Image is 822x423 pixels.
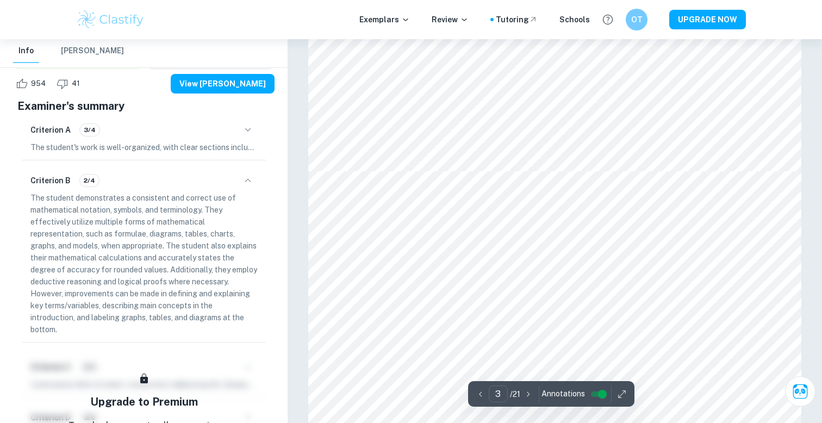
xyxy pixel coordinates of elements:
[13,39,39,63] button: Info
[171,74,275,94] button: View [PERSON_NAME]
[80,176,99,185] span: 2/4
[30,124,71,136] h6: Criterion A
[76,9,145,30] img: Clastify logo
[541,388,585,400] span: Annotations
[432,14,469,26] p: Review
[785,376,815,407] button: Ask Clai
[90,394,198,410] h5: Upgrade to Premium
[66,78,86,89] span: 41
[80,125,99,135] span: 3/4
[13,75,52,92] div: Like
[496,14,538,26] a: Tutoring
[61,39,124,63] button: [PERSON_NAME]
[17,98,270,114] h5: Examiner's summary
[30,175,71,186] h6: Criterion B
[30,192,257,335] p: The student demonstrates a consistent and correct use of mathematical notation, symbols, and term...
[25,78,52,89] span: 954
[599,10,617,29] button: Help and Feedback
[54,75,86,92] div: Dislike
[631,14,643,26] h6: OT
[626,9,647,30] button: OT
[669,10,746,29] button: UPGRADE NOW
[510,388,520,400] p: / 21
[30,141,257,153] p: The student's work is well-organized, with clear sections including introduction, body, and concl...
[559,14,590,26] a: Schools
[359,14,410,26] p: Exemplars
